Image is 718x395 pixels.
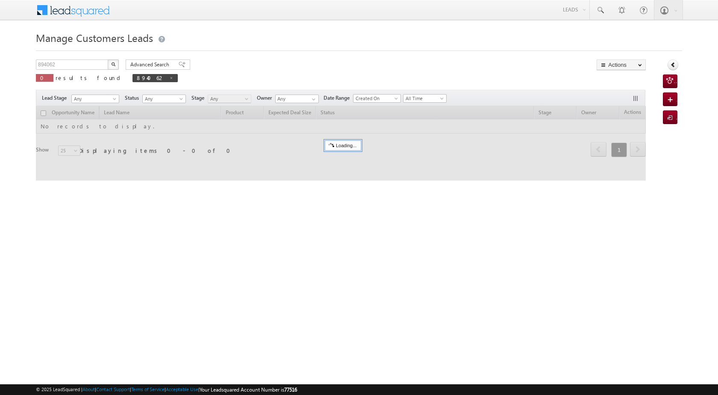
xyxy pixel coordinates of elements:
[36,31,153,45] span: Manage Customers Leads
[275,95,319,103] input: Type to Search
[403,94,447,103] a: All Time
[42,94,70,102] span: Lead Stage
[191,94,208,102] span: Stage
[137,74,165,81] span: 894062
[71,95,119,103] a: Any
[82,386,95,392] a: About
[353,95,398,102] span: Created On
[284,386,297,393] span: 77516
[324,94,353,102] span: Date Range
[96,386,130,392] a: Contact Support
[200,386,297,393] span: Your Leadsquared Account Number is
[257,94,275,102] span: Owner
[72,95,116,103] span: Any
[40,74,49,81] span: 0
[208,95,249,103] span: Any
[208,95,251,103] a: Any
[111,62,115,66] img: Search
[597,59,646,70] button: Actions
[325,140,361,151] div: Loading...
[143,95,183,103] span: Any
[130,61,172,68] span: Advanced Search
[142,95,186,103] a: Any
[56,74,124,81] span: results found
[125,94,142,102] span: Status
[307,95,318,104] a: Show All Items
[353,94,401,103] a: Created On
[166,386,198,392] a: Acceptable Use
[403,95,444,102] span: All Time
[131,386,165,392] a: Terms of Service
[36,386,297,394] span: © 2025 LeadSquared | | | | |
